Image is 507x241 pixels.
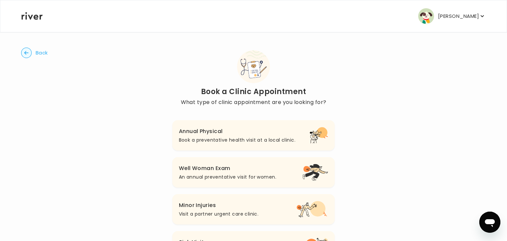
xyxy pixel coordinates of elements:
[237,50,270,83] img: Book Clinic Appointment
[172,157,335,188] button: Well Woman ExamAn annual preventative visit for women.
[36,48,48,57] span: Back
[418,8,486,24] button: user avatar[PERSON_NAME]
[181,87,326,96] h2: Book a Clinic Appointment
[479,212,500,233] iframe: Button to launch messaging window
[179,127,295,136] h3: Annual Physical
[179,173,276,181] p: An annual preventative visit for women.
[172,194,335,224] button: Minor InjuriesVisit a partner urgent care clinic.
[21,48,48,58] button: Back
[418,8,434,24] img: user avatar
[179,210,259,218] p: Visit a partner urgent care clinic.
[181,98,326,107] p: What type of clinic appointment are you looking for?
[438,12,479,21] p: [PERSON_NAME]
[172,120,335,151] button: Annual PhysicalBook a preventative health visit at a local clinic.
[179,136,295,144] p: Book a preventative health visit at a local clinic.
[179,164,276,173] h3: Well Woman Exam
[179,201,259,210] h3: Minor Injuries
